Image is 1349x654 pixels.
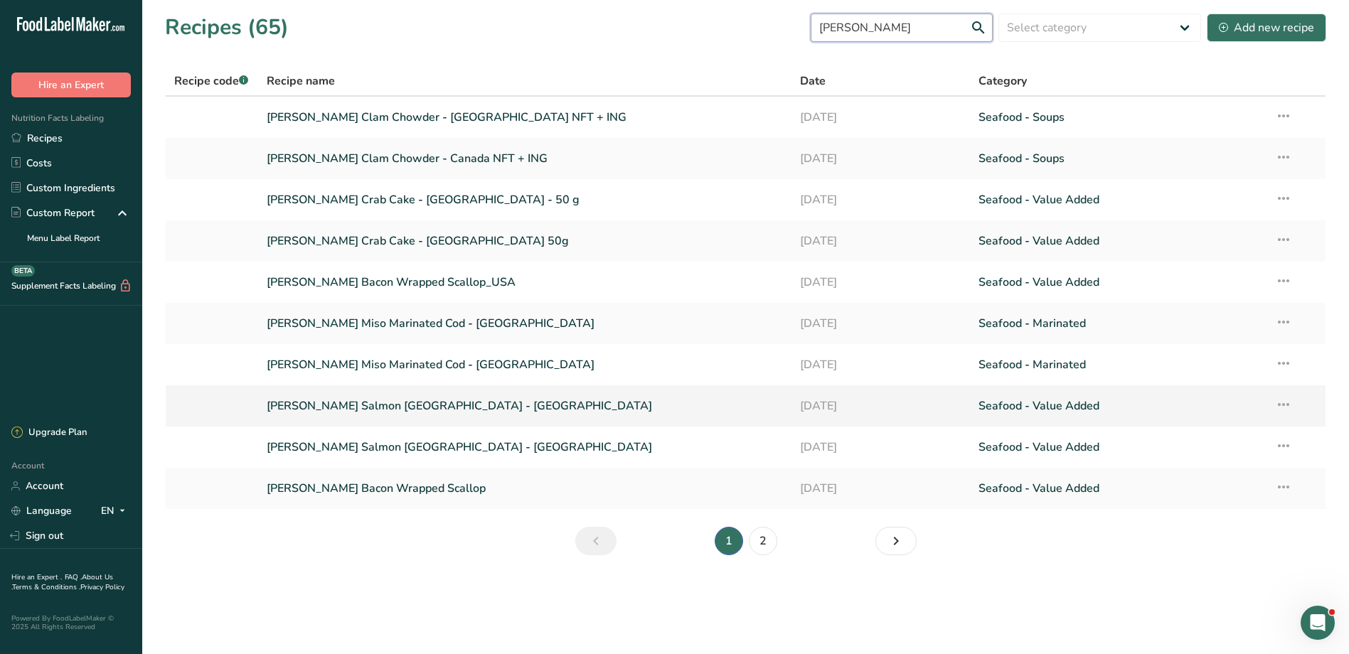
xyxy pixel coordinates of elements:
[1207,14,1326,42] button: Add new recipe
[11,426,87,440] div: Upgrade Plan
[65,572,82,582] a: FAQ .
[979,226,1258,256] a: Seafood - Value Added
[979,391,1258,421] a: Seafood - Value Added
[1301,606,1335,640] iframe: Intercom live chat
[267,102,784,132] a: [PERSON_NAME] Clam Chowder - [GEOGRAPHIC_DATA] NFT + ING
[800,73,826,90] span: Date
[267,144,784,173] a: [PERSON_NAME] Clam Chowder - Canada NFT + ING
[800,391,961,421] a: [DATE]
[11,614,131,631] div: Powered By FoodLabelMaker © 2025 All Rights Reserved
[11,265,35,277] div: BETA
[267,267,784,297] a: [PERSON_NAME] Bacon Wrapped Scallop_USA
[979,473,1258,503] a: Seafood - Value Added
[979,350,1258,380] a: Seafood - Marinated
[875,527,917,555] a: Next page
[800,432,961,462] a: [DATE]
[11,572,62,582] a: Hire an Expert .
[267,185,784,215] a: [PERSON_NAME] Crab Cake - [GEOGRAPHIC_DATA] - 50 g
[811,14,993,42] input: Search for recipe
[800,185,961,215] a: [DATE]
[267,73,335,90] span: Recipe name
[979,185,1258,215] a: Seafood - Value Added
[749,527,777,555] a: Page 2.
[12,582,80,592] a: Terms & Conditions .
[80,582,124,592] a: Privacy Policy
[1219,19,1314,36] div: Add new recipe
[267,391,784,421] a: [PERSON_NAME] Salmon [GEOGRAPHIC_DATA] - [GEOGRAPHIC_DATA]
[979,102,1258,132] a: Seafood - Soups
[800,350,961,380] a: [DATE]
[800,473,961,503] a: [DATE]
[979,73,1027,90] span: Category
[267,350,784,380] a: [PERSON_NAME] Miso Marinated Cod - [GEOGRAPHIC_DATA]
[267,309,784,338] a: [PERSON_NAME] Miso Marinated Cod - [GEOGRAPHIC_DATA]
[11,572,113,592] a: About Us .
[101,503,131,520] div: EN
[575,527,617,555] a: Previous page
[979,267,1258,297] a: Seafood - Value Added
[979,144,1258,173] a: Seafood - Soups
[11,205,95,220] div: Custom Report
[267,473,784,503] a: [PERSON_NAME] Bacon Wrapped Scallop
[11,498,72,523] a: Language
[174,73,248,89] span: Recipe code
[267,432,784,462] a: [PERSON_NAME] Salmon [GEOGRAPHIC_DATA] - [GEOGRAPHIC_DATA]
[267,226,784,256] a: [PERSON_NAME] Crab Cake - [GEOGRAPHIC_DATA] 50g
[800,309,961,338] a: [DATE]
[800,102,961,132] a: [DATE]
[800,144,961,173] a: [DATE]
[979,309,1258,338] a: Seafood - Marinated
[11,73,131,97] button: Hire an Expert
[165,11,289,43] h1: Recipes (65)
[979,432,1258,462] a: Seafood - Value Added
[800,226,961,256] a: [DATE]
[800,267,961,297] a: [DATE]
